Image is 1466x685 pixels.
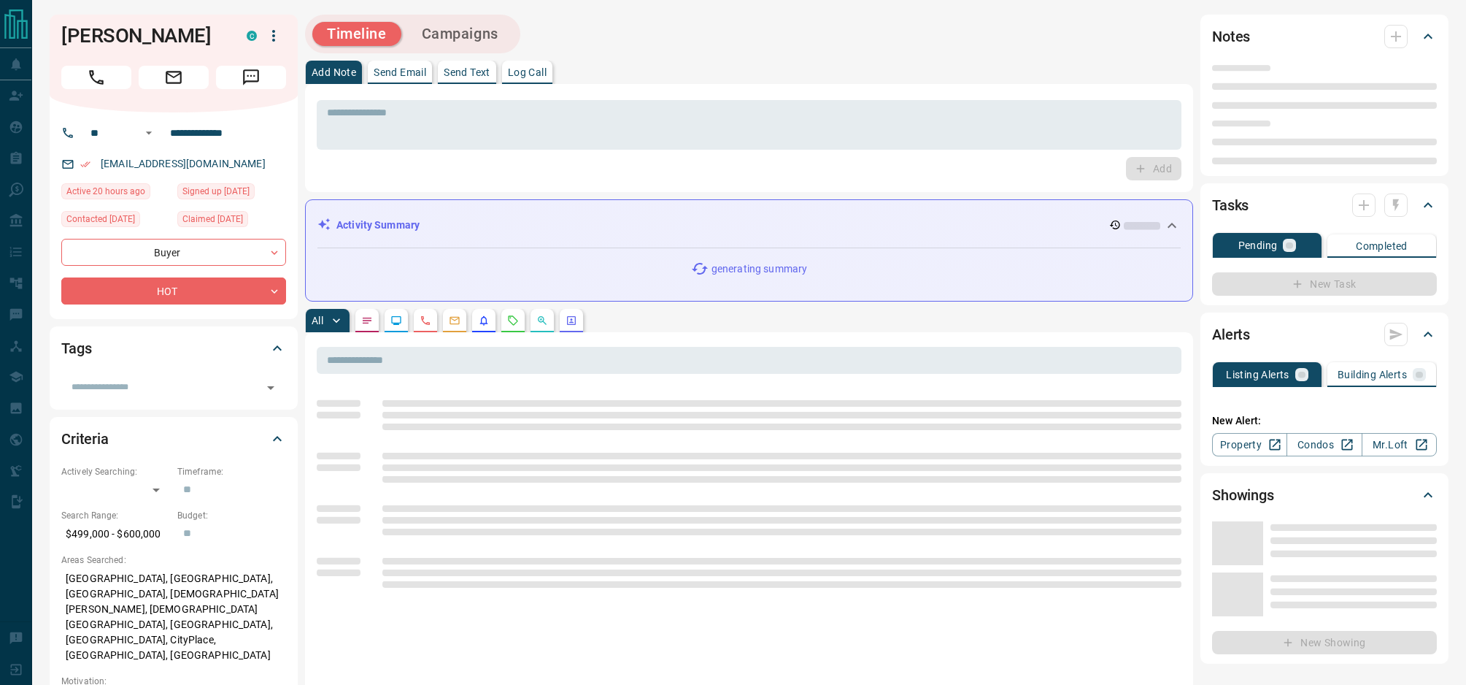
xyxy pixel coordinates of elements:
[182,212,243,226] span: Claimed [DATE]
[61,509,170,522] p: Search Range:
[407,22,513,46] button: Campaigns
[61,239,286,266] div: Buyer
[1212,317,1437,352] div: Alerts
[61,337,91,360] h2: Tags
[61,66,131,89] span: Call
[61,183,170,204] div: Sun Aug 17 2025
[1212,483,1274,507] h2: Showings
[1338,370,1407,380] p: Building Alerts
[312,315,323,326] p: All
[140,124,158,142] button: Open
[61,421,286,456] div: Criteria
[61,465,170,478] p: Actively Searching:
[317,212,1181,239] div: Activity Summary
[139,66,209,89] span: Email
[1226,370,1289,380] p: Listing Alerts
[1212,413,1437,429] p: New Alert:
[61,24,225,47] h1: [PERSON_NAME]
[216,66,286,89] span: Message
[1356,241,1408,251] p: Completed
[1286,433,1362,456] a: Condos
[261,378,281,398] button: Open
[61,554,286,567] p: Areas Searched:
[1212,19,1437,54] div: Notes
[61,278,286,305] div: HOT
[177,465,286,478] p: Timeframe:
[61,427,109,451] h2: Criteria
[312,22,401,46] button: Timeline
[1212,194,1249,217] h2: Tasks
[336,218,420,233] p: Activity Summary
[566,315,577,326] svg: Agent Actions
[508,67,547,77] p: Log Call
[444,67,490,77] p: Send Text
[390,315,402,326] svg: Lead Browsing Activity
[536,315,548,326] svg: Opportunities
[1238,240,1278,250] p: Pending
[247,31,257,41] div: condos.ca
[374,67,426,77] p: Send Email
[361,315,373,326] svg: Notes
[177,211,286,231] div: Wed Oct 21 2020
[66,212,135,226] span: Contacted [DATE]
[1212,25,1250,48] h2: Notes
[1212,478,1437,513] div: Showings
[312,67,356,77] p: Add Note
[66,184,145,199] span: Active 20 hours ago
[478,315,490,326] svg: Listing Alerts
[61,522,170,546] p: $499,000 - $600,000
[61,211,170,231] div: Mon Aug 11 2025
[1212,433,1287,456] a: Property
[80,159,90,169] svg: Email Verified
[101,158,266,169] a: [EMAIL_ADDRESS][DOMAIN_NAME]
[420,315,431,326] svg: Calls
[61,331,286,366] div: Tags
[1362,433,1437,456] a: Mr.Loft
[177,183,286,204] div: Tue Oct 20 2020
[1212,323,1250,346] h2: Alerts
[507,315,519,326] svg: Requests
[1212,188,1437,223] div: Tasks
[182,184,250,199] span: Signed up [DATE]
[177,509,286,522] p: Budget:
[449,315,460,326] svg: Emails
[711,261,807,277] p: generating summary
[61,567,286,667] p: [GEOGRAPHIC_DATA], [GEOGRAPHIC_DATA], [GEOGRAPHIC_DATA], [DEMOGRAPHIC_DATA][PERSON_NAME], [DEMOGR...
